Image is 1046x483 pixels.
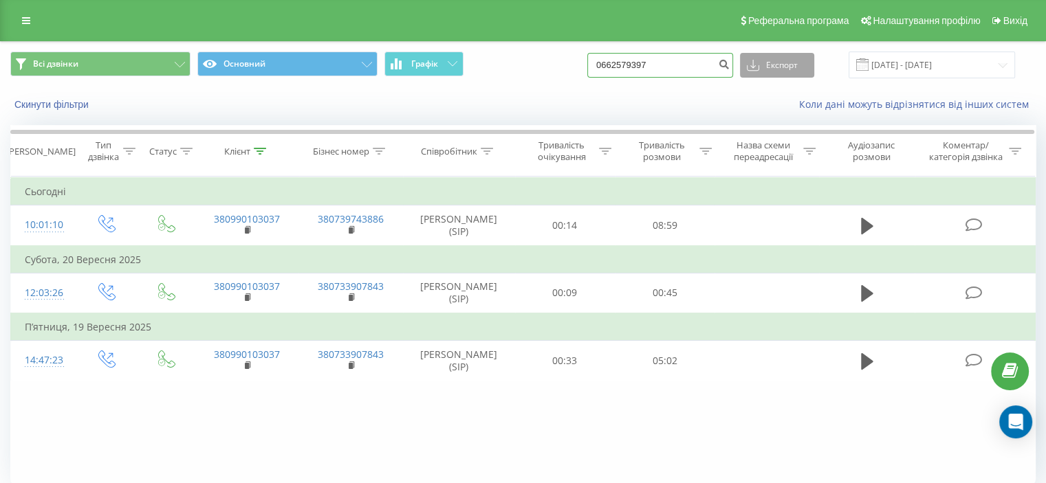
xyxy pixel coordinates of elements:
[999,405,1032,438] div: Open Intercom Messenger
[214,280,280,293] a: 380990103037
[740,53,814,78] button: Експорт
[728,139,800,163] div: Назва схеми переадресації
[925,139,1005,163] div: Коментар/категорія дзвінка
[11,246,1036,273] td: Субота, 20 Вересня 2025
[831,139,912,163] div: Аудіозапис розмови
[411,59,438,69] span: Графік
[615,205,715,246] td: 08:59
[11,313,1036,341] td: П’ятниця, 19 Вересня 2025
[25,212,61,238] div: 10:01:10
[197,52,378,76] button: Основний
[403,341,515,381] td: [PERSON_NAME] (SIP)
[318,280,384,293] a: 380733907843
[615,341,715,381] td: 05:02
[799,98,1036,111] a: Коли дані можуть відрізнятися вiд інших систем
[615,273,715,313] td: 00:45
[748,15,849,26] span: Реферальна програма
[587,53,733,78] input: Пошук за номером
[515,205,615,246] td: 00:14
[6,146,76,157] div: [PERSON_NAME]
[33,58,78,69] span: Всі дзвінки
[318,348,384,361] a: 380733907843
[421,146,477,157] div: Співробітник
[873,15,980,26] span: Налаштування профілю
[214,212,280,225] a: 380990103037
[214,348,280,361] a: 380990103037
[10,52,190,76] button: Всі дзвінки
[25,280,61,306] div: 12:03:26
[11,178,1036,205] td: Сьогодні
[403,273,515,313] td: [PERSON_NAME] (SIP)
[403,205,515,246] td: [PERSON_NAME] (SIP)
[627,139,696,163] div: Тривалість розмови
[10,98,96,111] button: Скинути фільтри
[384,52,464,76] button: Графік
[515,341,615,381] td: 00:33
[25,347,61,374] div: 14:47:23
[224,146,250,157] div: Клієнт
[527,139,596,163] div: Тривалість очікування
[1003,15,1027,26] span: Вихід
[515,273,615,313] td: 00:09
[149,146,177,157] div: Статус
[87,139,119,163] div: Тип дзвінка
[313,146,369,157] div: Бізнес номер
[318,212,384,225] a: 380739743886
